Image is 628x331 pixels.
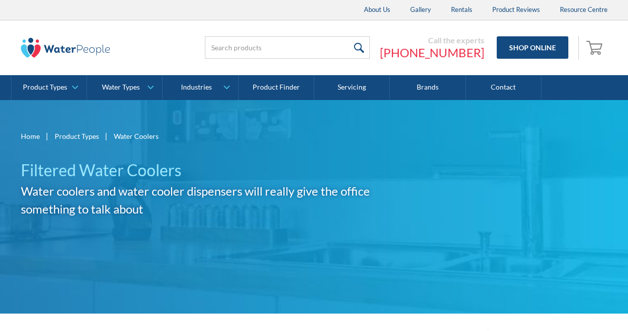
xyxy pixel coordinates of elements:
[205,36,370,59] input: Search products
[586,39,605,55] img: shopping cart
[163,75,238,100] a: Industries
[21,182,403,218] h2: Water coolers and water cooler dispensers will really give the office something to talk about
[181,83,212,92] div: Industries
[45,130,50,142] div: |
[584,36,608,60] a: Open cart
[87,75,162,100] a: Water Types
[466,75,541,100] a: Contact
[21,131,40,141] a: Home
[21,158,403,182] h1: Filtered Water Coolers
[102,83,140,92] div: Water Types
[380,35,484,45] div: Call the experts
[390,75,465,100] a: Brands
[497,36,568,59] a: Shop Online
[314,75,390,100] a: Servicing
[11,75,87,100] a: Product Types
[239,75,314,100] a: Product Finder
[23,83,67,92] div: Product Types
[380,45,484,60] a: [PHONE_NUMBER]
[21,38,110,58] img: The Water People
[55,131,99,141] a: Product Types
[114,131,159,141] div: Water Coolers
[104,130,109,142] div: |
